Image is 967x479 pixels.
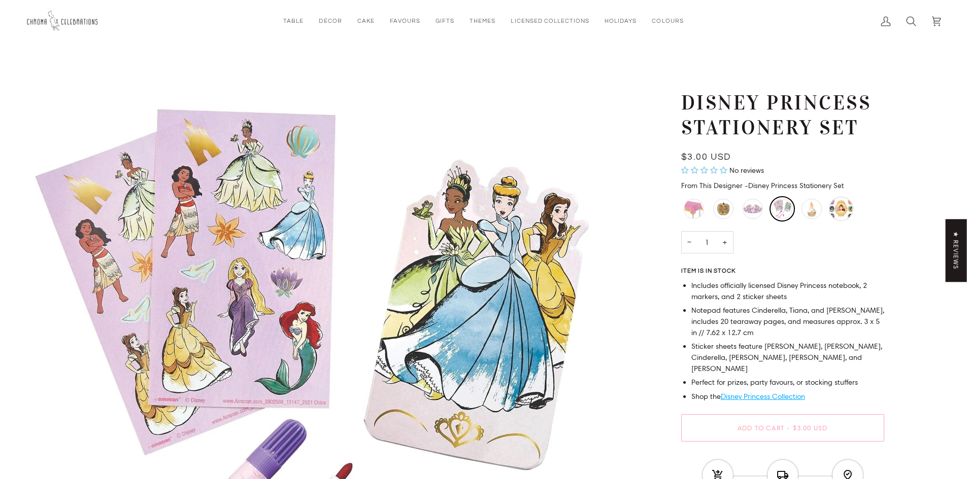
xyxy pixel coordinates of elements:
[691,377,884,388] li: Perfect for prizes, party favours, or stocking stuffers
[946,219,967,282] div: Click to open Judge.me floating reviews tab
[681,153,731,162] span: $3.00 USD
[681,91,877,140] h1: Disney Princess Stationery Set
[745,181,748,190] span: -
[681,181,743,190] span: From This Designer
[390,17,420,25] span: Favours
[691,280,884,303] li: Includes officially licensed Disney Princess notebook, 2 markers, and 2 sticker sheets
[25,8,102,34] img: Chroma Celebrations
[652,17,683,25] span: Colours
[511,17,589,25] span: Licensed Collections
[793,424,828,432] span: $3.00 USD
[319,17,342,25] span: Décor
[605,17,637,25] span: Holidays
[784,424,793,432] span: •
[738,424,784,432] span: Add to Cart
[357,17,375,25] span: Cake
[799,196,824,222] li: Disney Princess Cupcake Kit
[745,181,844,190] span: Disney Princess Stationery Set
[716,231,733,254] button: Increase quantity
[283,17,304,25] span: Table
[828,196,854,222] li: Disney Princess Portrait Frame Decorating Kit
[729,166,764,175] span: No reviews
[691,391,884,402] li: Shop the
[770,196,795,222] li: Disney Princess Stationery Set
[681,196,707,222] li: Disney Princess Castle Table Cover
[681,231,733,254] input: Quantity
[691,305,884,338] li: Notepad features Cinderella, Tiana, and [PERSON_NAME], includes 20 tearaway pages, and measures a...
[711,196,736,222] li: Poison Apple Coasters
[681,268,754,274] span: Item is in stock
[681,231,697,254] button: Decrease quantity
[691,341,884,374] li: Sticker sheets feature [PERSON_NAME], [PERSON_NAME], Cinderella, [PERSON_NAME], [PERSON_NAME], an...
[740,196,765,222] li: Butterfly Tie On Glitter Tiaras
[436,17,454,25] span: Gifts
[470,17,495,25] span: Themes
[721,392,805,401] a: Disney Princess Collection
[681,414,884,441] button: Add to Cart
